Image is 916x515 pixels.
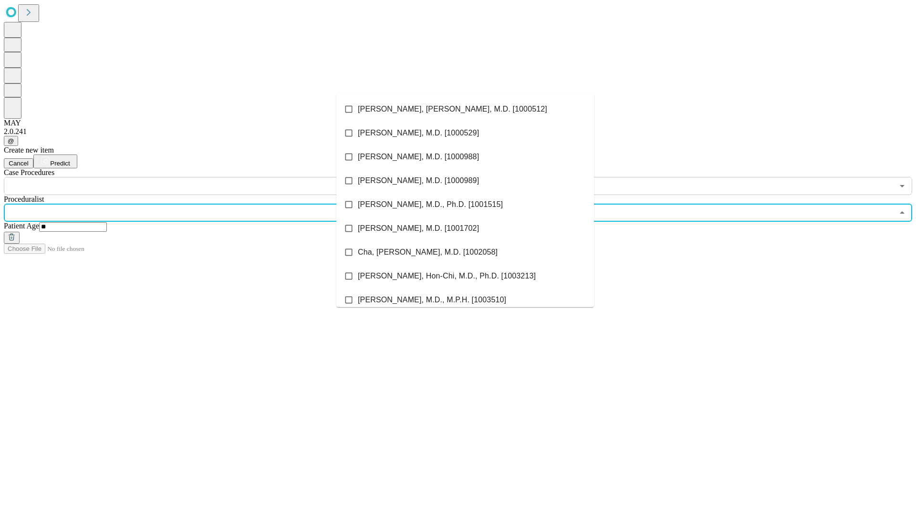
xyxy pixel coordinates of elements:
[4,158,33,168] button: Cancel
[4,136,18,146] button: @
[358,223,479,234] span: [PERSON_NAME], M.D. [1001702]
[9,160,29,167] span: Cancel
[33,154,77,168] button: Predict
[50,160,70,167] span: Predict
[358,270,536,282] span: [PERSON_NAME], Hon-Chi, M.D., Ph.D. [1003213]
[358,103,547,115] span: [PERSON_NAME], [PERSON_NAME], M.D. [1000512]
[358,127,479,139] span: [PERSON_NAME], M.D. [1000529]
[358,199,503,210] span: [PERSON_NAME], M.D., Ph.D. [1001515]
[358,151,479,163] span: [PERSON_NAME], M.D. [1000988]
[358,247,498,258] span: Cha, [PERSON_NAME], M.D. [1002058]
[4,195,44,203] span: Proceduralist
[358,294,506,306] span: [PERSON_NAME], M.D., M.P.H. [1003510]
[895,206,909,219] button: Close
[4,146,54,154] span: Create new item
[358,175,479,186] span: [PERSON_NAME], M.D. [1000989]
[8,137,14,144] span: @
[4,119,912,127] div: MAY
[4,127,912,136] div: 2.0.241
[895,179,909,193] button: Open
[4,222,39,230] span: Patient Age
[4,168,54,176] span: Scheduled Procedure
